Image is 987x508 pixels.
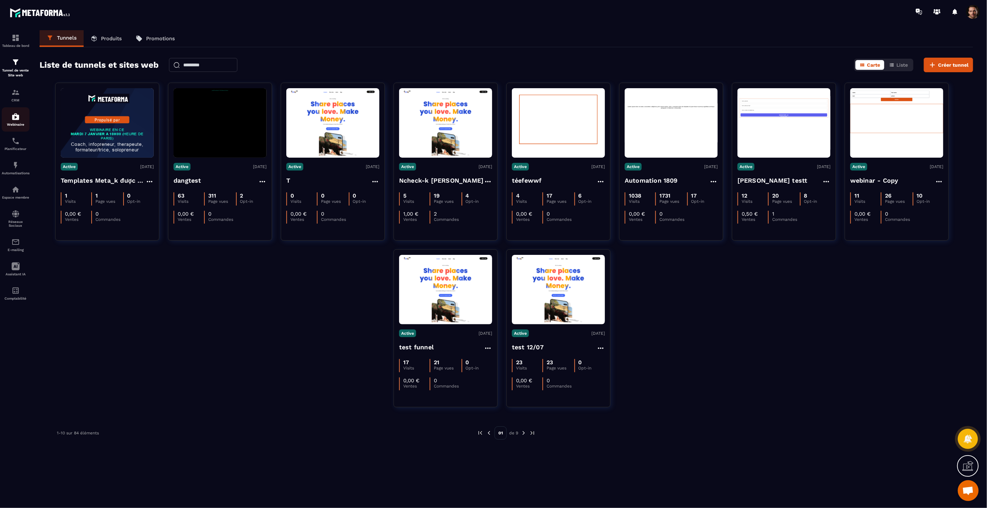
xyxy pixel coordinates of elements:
[625,176,678,185] h4: Automation 1809
[140,164,154,169] p: [DATE]
[625,163,642,170] p: Active
[691,199,718,204] p: Opt-in
[579,359,582,366] p: 0
[65,217,91,222] p: Ventes
[434,359,439,366] p: 21
[11,161,20,169] img: automations
[84,30,129,47] a: Produits
[2,68,29,78] p: Tunnel de vente Site web
[885,211,888,217] p: 0
[691,192,697,199] p: 17
[2,171,29,175] p: Automatisations
[11,58,20,66] img: formation
[403,217,430,222] p: Ventes
[290,217,317,222] p: Ventes
[146,35,175,42] p: Promotions
[403,377,420,384] p: 0,00 €
[629,192,641,199] p: 1038
[290,199,317,204] p: Visits
[403,211,419,217] p: 1,00 €
[366,164,379,169] p: [DATE]
[591,331,605,336] p: [DATE]
[804,199,830,204] p: Opt-in
[547,192,552,199] p: 17
[403,366,430,370] p: Visits
[174,88,267,158] img: image
[579,199,605,204] p: Opt-in
[61,88,154,158] img: image
[659,211,663,217] p: 0
[516,359,522,366] p: 23
[2,44,29,48] p: Tableau de bord
[2,233,29,257] a: emailemailE-mailing
[516,199,542,204] p: Visits
[403,384,430,389] p: Ventes
[625,103,718,142] img: image
[399,90,492,156] img: image
[850,176,899,185] h4: webinar - Copy
[477,430,483,436] img: prev
[11,113,20,121] img: automations
[290,192,294,199] p: 0
[321,199,348,204] p: Page vues
[516,377,532,384] p: 0,00 €
[924,58,973,72] button: Créer tunnel
[95,217,122,222] p: Commandes
[885,60,912,70] button: Liste
[240,199,267,204] p: Opt-in
[547,211,550,217] p: 0
[403,359,409,366] p: 17
[57,431,99,435] p: 1-10 sur 84 éléments
[129,30,182,47] a: Promotions
[772,217,799,222] p: Commandes
[2,205,29,233] a: social-networksocial-networkRéseaux Sociaux
[11,137,20,145] img: scheduler
[896,62,908,68] span: Liste
[659,217,686,222] p: Commandes
[885,192,892,199] p: 26
[208,199,236,204] p: Page vues
[253,164,267,169] p: [DATE]
[353,192,356,199] p: 0
[512,330,529,337] p: Active
[579,366,605,370] p: Opt-in
[434,217,460,222] p: Commandes
[547,199,574,204] p: Page vues
[547,217,573,222] p: Commandes
[772,192,779,199] p: 20
[772,199,800,204] p: Page vues
[10,6,72,19] img: logo
[2,28,29,53] a: formationformationTableau de bord
[742,199,768,204] p: Visits
[591,164,605,169] p: [DATE]
[917,199,943,204] p: Opt-in
[742,211,758,217] p: 0,50 €
[95,211,99,217] p: 0
[804,192,808,199] p: 8
[286,90,379,156] img: image
[61,176,145,185] h4: Templates Meta_k được xóa
[11,185,20,194] img: automations
[958,480,979,501] div: Mở cuộc trò chuyện
[516,384,542,389] p: Ventes
[178,199,204,204] p: Visits
[2,98,29,102] p: CRM
[40,30,84,47] a: Tunnels
[2,195,29,199] p: Espace membre
[2,123,29,126] p: Webinaire
[403,192,406,199] p: 5
[127,199,154,204] p: Opt-in
[509,430,518,436] p: de 9
[466,366,492,370] p: Opt-in
[178,217,204,222] p: Ventes
[466,359,469,366] p: 0
[11,34,20,42] img: formation
[434,192,440,199] p: 19
[516,192,520,199] p: 4
[65,192,67,199] p: 1
[466,199,492,204] p: Opt-in
[579,192,582,199] p: 6
[512,176,542,185] h4: téefewwf
[742,217,768,222] p: Ventes
[516,217,542,222] p: Ventes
